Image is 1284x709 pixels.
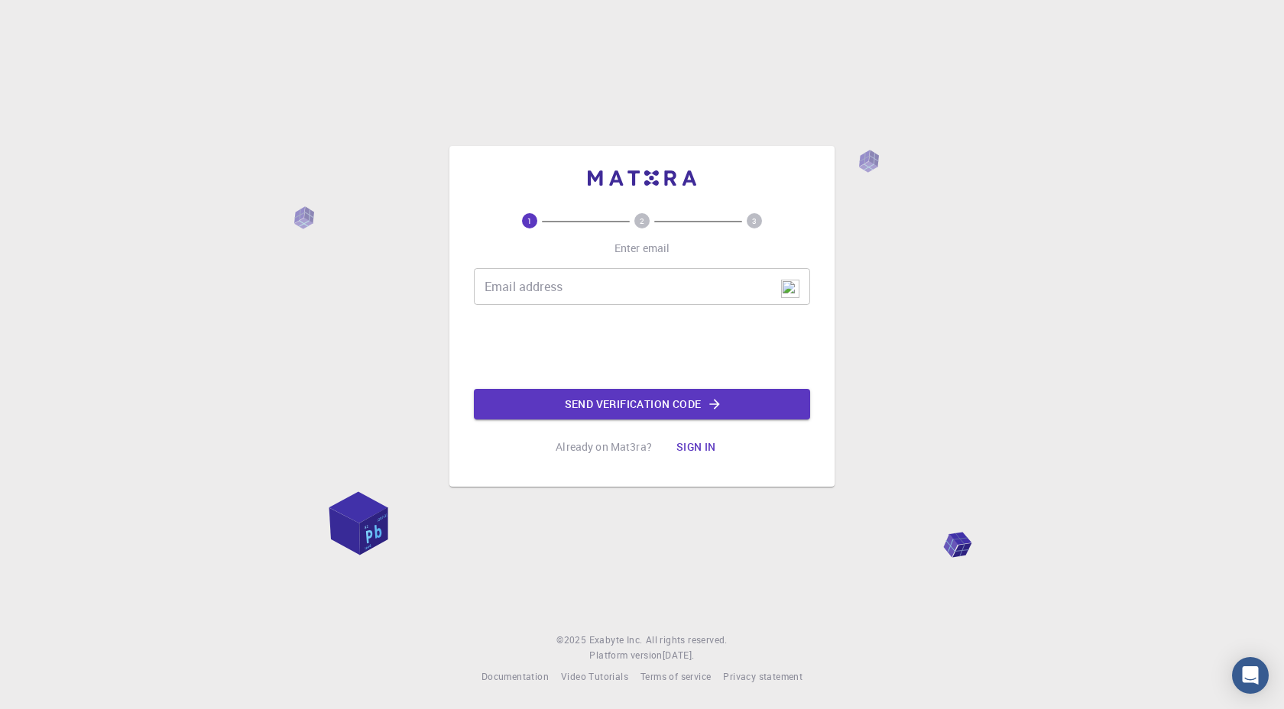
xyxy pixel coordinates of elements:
[481,669,549,685] a: Documentation
[474,389,810,419] button: Send verification code
[589,633,643,646] span: Exabyte Inc.
[663,648,695,663] a: [DATE].
[1232,657,1269,694] div: Open Intercom Messenger
[614,241,670,256] p: Enter email
[561,670,628,682] span: Video Tutorials
[663,649,695,661] span: [DATE] .
[664,432,728,462] button: Sign in
[589,648,662,663] span: Platform version
[781,280,799,298] img: npw-badge-icon-locked.svg
[526,317,758,377] iframe: reCAPTCHA
[640,670,711,682] span: Terms of service
[640,669,711,685] a: Terms of service
[640,215,644,226] text: 2
[752,215,757,226] text: 3
[561,669,628,685] a: Video Tutorials
[481,670,549,682] span: Documentation
[723,669,802,685] a: Privacy statement
[556,439,652,455] p: Already on Mat3ra?
[589,633,643,648] a: Exabyte Inc.
[723,670,802,682] span: Privacy statement
[527,215,532,226] text: 1
[556,633,588,648] span: © 2025
[646,633,728,648] span: All rights reserved.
